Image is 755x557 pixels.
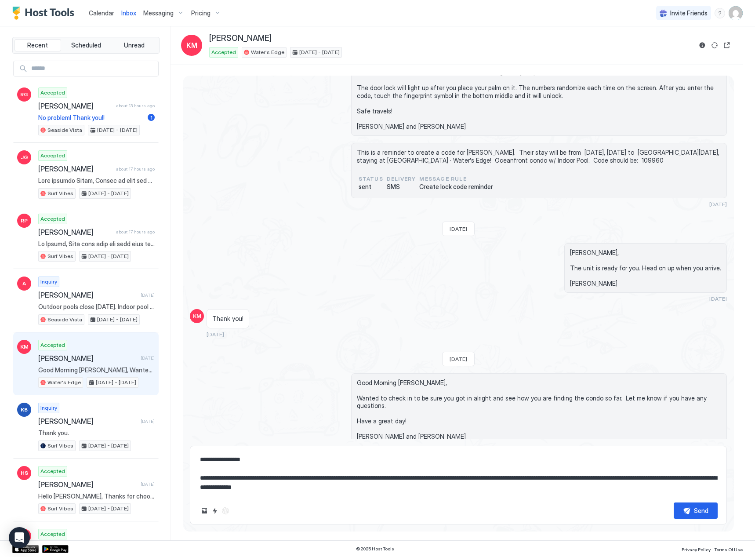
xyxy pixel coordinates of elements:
[88,442,129,450] span: [DATE] - [DATE]
[141,355,155,361] span: [DATE]
[38,291,137,299] span: [PERSON_NAME]
[40,530,65,538] span: Accepted
[42,545,69,553] a: Google Play Store
[96,379,136,386] span: [DATE] - [DATE]
[141,481,155,487] span: [DATE]
[47,505,73,513] span: Surf Vibes
[150,114,152,121] span: 1
[15,39,61,51] button: Recent
[47,189,73,197] span: Surf Vibes
[419,183,493,191] span: Create lock code reminder
[722,40,732,51] button: Open reservation
[38,114,144,122] span: No problem! Thank you!!
[27,41,48,49] span: Recent
[124,41,145,49] span: Unread
[38,492,155,500] span: Hello [PERSON_NAME], Thanks for choosing to stay at our place! We are sure you will love it. We w...
[38,429,155,437] span: Thank you.
[357,53,721,130] span: Hello [PERSON_NAME] Your door access code is the same as the last 6 digits of your phone number: ...
[709,40,720,51] button: Sync reservation
[88,189,129,197] span: [DATE] - [DATE]
[89,9,114,17] span: Calendar
[40,341,65,349] span: Accepted
[47,316,82,324] span: Seaside Vista
[111,39,157,51] button: Unread
[141,419,155,424] span: [DATE]
[450,356,467,362] span: [DATE]
[21,469,28,477] span: HS
[670,9,708,17] span: Invite Friends
[682,547,711,552] span: Privacy Policy
[715,8,725,18] div: menu
[40,89,65,97] span: Accepted
[357,379,721,441] span: Good Morning [PERSON_NAME], Wanted to check in to be sure you got in alright and see how you are ...
[191,9,211,17] span: Pricing
[38,480,137,489] span: [PERSON_NAME]
[88,252,129,260] span: [DATE] - [DATE]
[88,505,129,513] span: [DATE] - [DATE]
[21,217,28,225] span: RP
[570,249,721,288] span: [PERSON_NAME], The unit is ready for you. Head on up when you arrive. [PERSON_NAME]
[357,149,721,164] span: This is a reminder to create a code for [PERSON_NAME]. Their stay will be from [DATE], [DATE] to ...
[207,331,224,338] span: [DATE]
[387,183,416,191] span: SMS
[116,103,155,109] span: about 13 hours ago
[209,33,272,44] span: [PERSON_NAME]
[186,40,197,51] span: KM
[40,152,65,160] span: Accepted
[21,406,28,414] span: KB
[63,39,109,51] button: Scheduled
[22,280,26,288] span: A
[143,9,174,17] span: Messaging
[47,442,73,450] span: Surf Vibes
[47,379,81,386] span: Water's Edge
[450,226,467,232] span: [DATE]
[387,175,416,183] span: Delivery
[97,316,138,324] span: [DATE] - [DATE]
[359,183,383,191] span: sent
[714,544,743,553] a: Terms Of Use
[38,303,155,311] span: Outdoor pools close [DATE]. Indoor pool is also available.
[697,40,708,51] button: Reservation information
[47,126,82,134] span: Seaside Vista
[682,544,711,553] a: Privacy Policy
[210,506,220,516] button: Quick reply
[9,527,30,548] div: Open Intercom Messenger
[709,295,727,302] span: [DATE]
[40,278,57,286] span: Inquiry
[674,502,718,519] button: Send
[121,9,136,17] span: Inbox
[40,467,65,475] span: Accepted
[141,292,155,298] span: [DATE]
[694,506,708,515] div: Send
[38,366,155,374] span: Good Morning [PERSON_NAME], Wanted to check in to be sure you got in alright and see how you are ...
[12,37,160,54] div: tab-group
[20,91,28,98] span: RG
[20,343,29,351] span: KM
[419,175,493,183] span: Message Rule
[121,8,136,18] a: Inbox
[21,153,28,161] span: JG
[714,547,743,552] span: Terms Of Use
[251,48,284,56] span: Water's Edge
[709,201,727,208] span: [DATE]
[89,8,114,18] a: Calendar
[212,315,243,323] span: Thank you!
[38,164,113,173] span: [PERSON_NAME]
[299,48,340,56] span: [DATE] - [DATE]
[359,175,383,183] span: status
[28,61,158,76] input: Input Field
[356,546,394,552] span: © 2025 Host Tools
[38,177,155,185] span: Lore ipsumdo Sitam, Consec ad elit sed doei te inc utla etdo magn Al enim adm ven quisnos exe ull...
[12,545,39,553] div: App Store
[12,7,78,20] a: Host Tools Logo
[211,48,236,56] span: Accepted
[71,41,101,49] span: Scheduled
[729,6,743,20] div: User profile
[47,252,73,260] span: Surf Vibes
[38,240,155,248] span: Lo Ipsumd, Sita cons adip eli sedd eius te inc. Ut la etd magna al enim admin ven quis N exerci u...
[116,229,155,235] span: about 17 hours ago
[97,126,138,134] span: [DATE] - [DATE]
[40,215,65,223] span: Accepted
